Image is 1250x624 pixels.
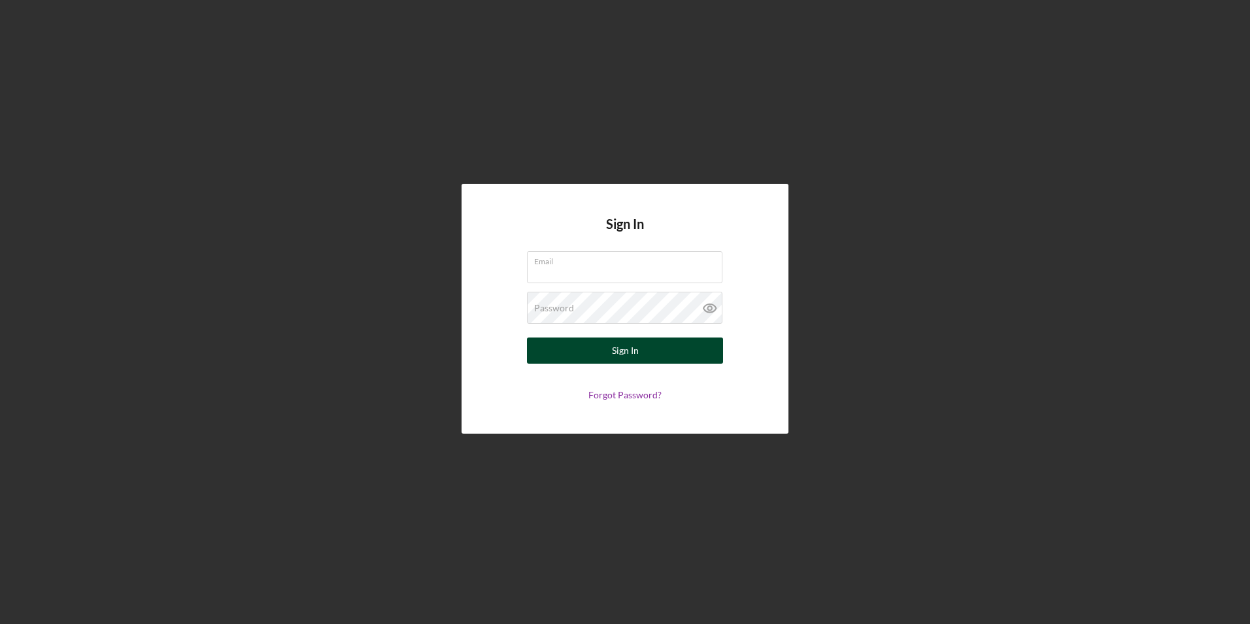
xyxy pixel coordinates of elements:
label: Email [534,252,722,266]
button: Sign In [527,338,723,364]
div: Sign In [612,338,639,364]
a: Forgot Password? [588,389,662,400]
h4: Sign In [606,217,644,251]
label: Password [534,303,574,313]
